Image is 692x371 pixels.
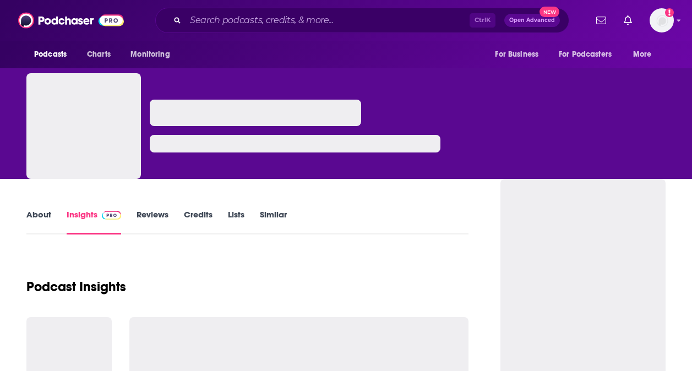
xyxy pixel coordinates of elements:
[665,8,674,17] svg: Add a profile image
[619,11,636,30] a: Show notifications dropdown
[67,209,121,234] a: InsightsPodchaser Pro
[186,12,470,29] input: Search podcasts, credits, & more...
[509,18,555,23] span: Open Advanced
[592,11,611,30] a: Show notifications dropdown
[650,8,674,32] img: User Profile
[552,44,628,65] button: open menu
[504,14,560,27] button: Open AdvancedNew
[650,8,674,32] button: Show profile menu
[559,47,612,62] span: For Podcasters
[540,7,559,17] span: New
[184,209,212,234] a: Credits
[18,10,124,31] img: Podchaser - Follow, Share and Rate Podcasts
[495,47,538,62] span: For Business
[26,209,51,234] a: About
[228,209,244,234] a: Lists
[260,209,287,234] a: Similar
[625,44,666,65] button: open menu
[26,279,126,295] h1: Podcast Insights
[633,47,652,62] span: More
[87,47,111,62] span: Charts
[102,211,121,220] img: Podchaser Pro
[155,8,569,33] div: Search podcasts, credits, & more...
[80,44,117,65] a: Charts
[34,47,67,62] span: Podcasts
[26,44,81,65] button: open menu
[470,13,495,28] span: Ctrl K
[130,47,170,62] span: Monitoring
[487,44,552,65] button: open menu
[123,44,184,65] button: open menu
[650,8,674,32] span: Logged in as Morgan16
[137,209,168,234] a: Reviews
